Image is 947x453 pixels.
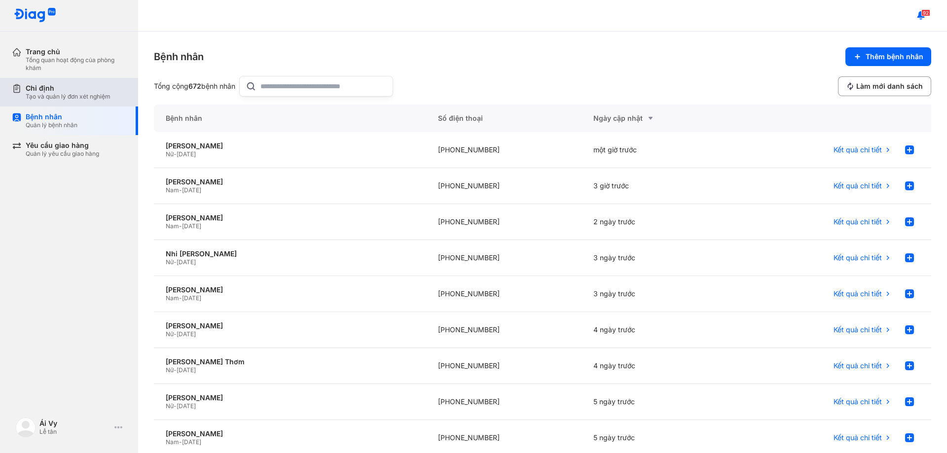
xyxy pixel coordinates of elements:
span: - [179,438,182,446]
span: Nữ [166,330,174,338]
div: 3 ngày trước [582,240,737,276]
div: Bệnh nhân [154,105,426,132]
span: Nam [166,222,179,230]
div: [PERSON_NAME] [166,393,414,402]
span: Kết quả chi tiết [834,361,882,370]
div: Bệnh nhân [154,50,204,64]
div: [PERSON_NAME] [166,141,414,150]
div: Bệnh nhân [26,112,77,121]
span: [DATE] [182,438,201,446]
span: [DATE] [182,186,201,194]
span: Kết quả chi tiết [834,253,882,262]
div: Lễ tân [39,428,110,436]
div: [PHONE_NUMBER] [426,132,582,168]
span: - [179,186,182,194]
span: Kết quả chi tiết [834,145,882,154]
span: Thêm bệnh nhân [866,52,923,61]
span: [DATE] [177,150,196,158]
div: Quản lý yêu cầu giao hàng [26,150,99,158]
span: - [174,330,177,338]
div: Chỉ định [26,84,110,93]
div: 2 ngày trước [582,204,737,240]
span: [DATE] [177,258,196,266]
span: [DATE] [182,294,201,302]
span: Nữ [166,402,174,410]
span: Nữ [166,366,174,374]
div: 5 ngày trước [582,384,737,420]
span: - [174,366,177,374]
div: [PHONE_NUMBER] [426,384,582,420]
div: Yêu cầu giao hàng [26,141,99,150]
span: 672 [188,82,201,90]
span: Nữ [166,150,174,158]
span: Kết quả chi tiết [834,289,882,298]
div: Nhi [PERSON_NAME] [166,249,414,258]
span: Kết quả chi tiết [834,433,882,442]
div: [PHONE_NUMBER] [426,204,582,240]
div: [PERSON_NAME] [166,285,414,294]
span: - [174,150,177,158]
button: Thêm bệnh nhân [845,47,931,66]
span: - [174,258,177,266]
span: Kết quả chi tiết [834,397,882,406]
span: Nữ [166,258,174,266]
img: logo [16,418,36,437]
button: Làm mới danh sách [838,76,931,96]
span: [DATE] [177,402,196,410]
div: [PERSON_NAME] [166,177,414,186]
div: 3 giờ trước [582,168,737,204]
div: Tạo và quản lý đơn xét nghiệm [26,93,110,101]
span: - [179,294,182,302]
div: [PHONE_NUMBER] [426,276,582,312]
div: [PERSON_NAME] [166,213,414,222]
span: 92 [921,9,930,16]
div: Số điện thoại [426,105,582,132]
span: Kết quả chi tiết [834,217,882,226]
div: [PERSON_NAME] Thơm [166,357,414,366]
span: - [179,222,182,230]
div: 4 ngày trước [582,348,737,384]
div: Trang chủ [26,47,126,56]
div: [PHONE_NUMBER] [426,312,582,348]
div: 4 ngày trước [582,312,737,348]
span: Nam [166,438,179,446]
div: Ngày cập nhật [593,112,725,124]
div: Tổng cộng bệnh nhân [154,82,235,91]
div: Quản lý bệnh nhân [26,121,77,129]
div: Ái Vy [39,419,110,428]
div: 3 ngày trước [582,276,737,312]
span: [DATE] [177,366,196,374]
span: Làm mới danh sách [856,82,923,91]
span: Nam [166,186,179,194]
div: [PERSON_NAME] [166,429,414,438]
span: Nam [166,294,179,302]
img: logo [14,8,56,23]
div: một giờ trước [582,132,737,168]
span: [DATE] [177,330,196,338]
span: Kết quả chi tiết [834,181,882,190]
span: - [174,402,177,410]
div: [PHONE_NUMBER] [426,348,582,384]
span: [DATE] [182,222,201,230]
div: Tổng quan hoạt động của phòng khám [26,56,126,72]
div: [PERSON_NAME] [166,321,414,330]
div: [PHONE_NUMBER] [426,168,582,204]
div: [PHONE_NUMBER] [426,240,582,276]
span: Kết quả chi tiết [834,325,882,334]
